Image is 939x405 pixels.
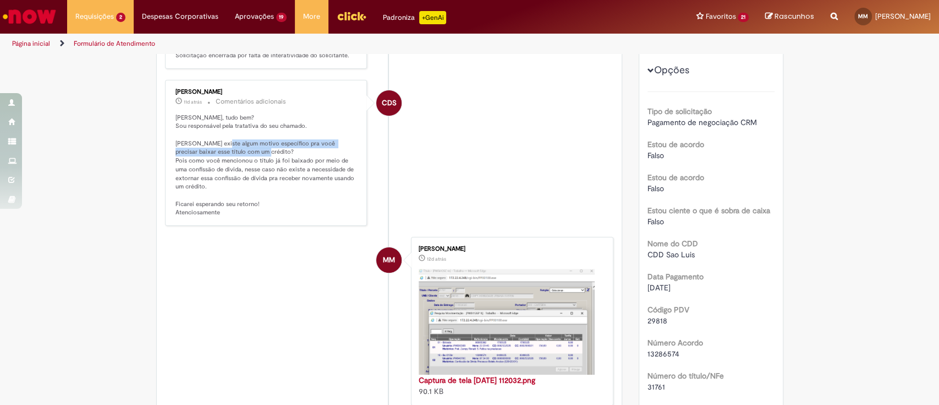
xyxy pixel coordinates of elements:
[184,99,202,105] time: 18/08/2025 10:16:41
[858,13,868,20] span: MM
[647,217,664,226] span: Falso
[647,338,703,348] b: Número Acordo
[647,206,770,215] b: Estou ciente o que é sobra de caixa
[647,371,724,381] b: Número do título/NFe
[1,6,58,28] img: ServiceNow
[775,11,814,21] span: Rascunhos
[383,11,446,24] div: Padroniza
[419,375,535,385] a: Captura de tela [DATE] 112032.png
[647,183,664,193] span: Falso
[276,13,287,22] span: 19
[376,90,402,116] div: CLERYSON DA SILVA
[647,117,757,127] span: Pagamento de negociação CRM
[647,172,704,182] b: Estou de acordo
[184,99,202,105] span: 11d atrás
[376,247,402,273] div: Matheus Lobo Matos
[419,11,446,24] p: +GenAi
[738,13,749,22] span: 21
[235,11,274,22] span: Aprovações
[647,316,667,326] span: 29818
[337,8,366,24] img: click_logo_yellow_360x200.png
[765,12,814,22] a: Rascunhos
[116,13,125,22] span: 2
[647,250,695,260] span: CDD Sao Luis
[12,39,50,48] a: Página inicial
[419,375,602,397] div: 90.1 KB
[427,256,446,262] span: 12d atrás
[419,246,602,252] div: [PERSON_NAME]
[383,247,395,273] span: MM
[875,12,931,21] span: [PERSON_NAME]
[382,90,397,116] span: CDS
[75,11,114,22] span: Requisições
[175,114,359,217] p: [PERSON_NAME], tudo bem? Sou responsável pela tratativa do seu chamado. [PERSON_NAME] existe algu...
[647,382,665,392] span: 31761
[647,283,671,293] span: [DATE]
[705,11,735,22] span: Favoritos
[427,256,446,262] time: 17/08/2025 11:22:23
[175,89,359,95] div: [PERSON_NAME]
[647,239,698,249] b: Nome do CDD
[647,305,689,315] b: Código PDV
[647,272,704,282] b: Data Pagamento
[74,39,155,48] a: Formulário de Atendimento
[647,106,712,116] b: Tipo de solicitação
[647,139,704,149] b: Estou de acordo
[647,150,664,160] span: Falso
[8,34,618,54] ul: Trilhas de página
[303,11,320,22] span: More
[142,11,218,22] span: Despesas Corporativas
[175,51,359,60] p: Solicitação encerrada por falta de interatividade do solicitante.
[647,349,679,359] span: 13286574
[216,97,286,106] small: Comentários adicionais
